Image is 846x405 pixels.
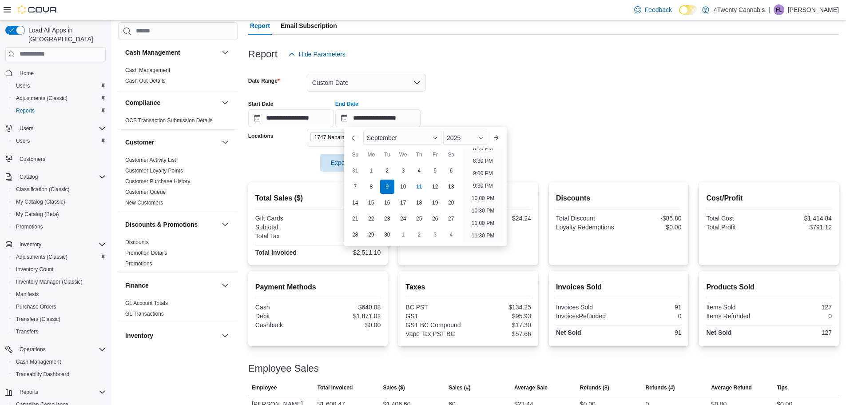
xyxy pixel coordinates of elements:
div: Gift Cards [255,215,316,222]
span: Sales (#) [449,384,470,391]
span: New Customers [125,199,163,206]
label: Date Range [248,77,280,84]
div: $17.30 [470,321,531,329]
span: Inventory Manager (Classic) [16,278,83,285]
h3: Discounts & Promotions [125,220,198,229]
div: Total Cost [706,215,767,222]
span: Refunds (#) [646,384,675,391]
div: -$85.80 [620,215,681,222]
div: day-16 [380,196,394,210]
span: Manifests [16,291,39,298]
div: InvoicesRefunded [556,313,617,320]
button: Reports [2,386,109,398]
span: My Catalog (Classic) [12,196,106,207]
a: Feedback [631,1,675,19]
div: Cashback [255,321,316,329]
span: 1747 Nanaimo St [314,133,356,142]
a: Customer Queue [125,189,166,195]
div: day-26 [428,212,442,226]
button: Discounts & Promotions [125,220,218,229]
span: Operations [20,346,46,353]
div: day-8 [364,180,378,194]
div: $24.24 [470,215,531,222]
div: day-17 [396,196,410,210]
strong: Total Invoiced [255,249,297,256]
span: Report [250,17,270,35]
div: Finance [118,298,238,323]
a: My Catalog (Classic) [12,196,69,207]
span: Reports [16,107,35,114]
span: Adjustments (Classic) [12,252,106,262]
span: Sales ($) [383,384,405,391]
div: day-27 [444,212,458,226]
button: Customer [125,138,218,147]
img: Cova [18,5,58,14]
span: Transfers [16,328,38,335]
div: We [396,148,410,162]
label: Locations [248,132,274,140]
a: Adjustments (Classic) [12,93,71,104]
a: Transfers [12,326,42,337]
div: $0.00 [320,321,381,329]
p: | [768,4,770,15]
span: Customer Loyalty Points [125,167,183,174]
button: Traceabilty Dashboard [9,368,109,381]
div: $0.00 [620,224,681,231]
div: day-11 [412,180,426,194]
a: Customers [16,154,49,164]
span: Classification (Classic) [12,184,106,195]
a: Purchase Orders [12,301,60,312]
div: day-2 [412,228,426,242]
span: Average Refund [711,384,752,391]
p: [PERSON_NAME] [788,4,839,15]
div: day-12 [428,180,442,194]
h3: Finance [125,281,149,290]
div: day-31 [348,164,362,178]
span: 1747 Nanaimo St [310,132,367,142]
h3: Inventory [125,331,153,340]
button: Customers [2,152,109,165]
span: Hide Parameters [299,50,346,59]
h2: Discounts [556,193,682,204]
a: Traceabilty Dashboard [12,369,73,380]
div: 0 [620,313,681,320]
button: Hide Parameters [285,45,349,63]
input: Dark Mode [679,5,698,15]
div: Fr [428,148,442,162]
a: Promotion Details [125,250,167,256]
h2: Total Sales ($) [255,193,381,204]
ul: Time [463,148,503,243]
div: day-25 [412,212,426,226]
button: Inventory Count [9,263,109,276]
div: September, 2025 [347,163,459,243]
div: Francis Licmo [774,4,784,15]
span: Average Sale [514,384,548,391]
span: Users [16,137,30,144]
button: Adjustments (Classic) [9,251,109,263]
div: Button. Open the year selector. 2025 is currently selected. [443,131,487,145]
span: Reports [20,389,38,396]
div: $640.08 [320,304,381,311]
div: Discounts & Promotions [118,237,238,273]
button: Operations [2,343,109,356]
div: day-24 [396,212,410,226]
a: Inventory Manager (Classic) [12,277,86,287]
div: Tu [380,148,394,162]
span: My Catalog (Beta) [16,211,59,218]
div: $0.00 [320,215,381,222]
a: Customer Activity List [125,157,176,163]
button: Transfers [9,325,109,338]
div: day-29 [364,228,378,242]
span: Home [20,70,34,77]
label: Start Date [248,100,274,108]
div: 91 [620,304,681,311]
span: Tips [777,384,787,391]
div: BC PST [405,304,466,311]
a: Users [12,136,33,146]
span: Catalog [20,173,38,180]
button: Catalog [16,172,41,182]
button: Operations [16,344,49,355]
span: Customer Activity List [125,156,176,164]
button: Compliance [125,98,218,107]
div: Cash [255,304,316,311]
